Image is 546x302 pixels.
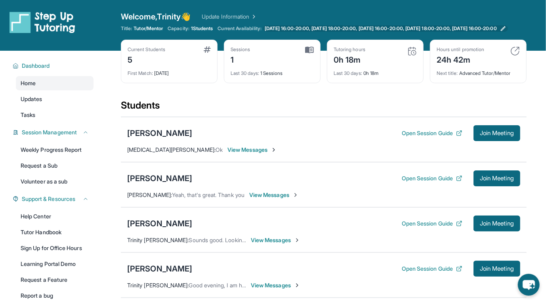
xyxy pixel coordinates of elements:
[16,174,94,189] a: Volunteer as a sub
[249,13,257,21] img: Chevron Right
[16,273,94,287] a: Request a Feature
[121,99,527,117] div: Students
[294,237,300,243] img: Chevron-Right
[292,192,299,198] img: Chevron-Right
[263,25,508,32] a: [DATE] 16:00-20:00, [DATE] 18:00-20:00, [DATE] 16:00-20:00, [DATE] 18:00-20:00, [DATE] 16:00-20:00
[480,176,514,181] span: Join Meeting
[127,263,192,274] div: [PERSON_NAME]
[128,46,165,53] div: Current Students
[16,76,94,90] a: Home
[251,281,300,289] span: View Messages
[334,46,365,53] div: Tutoring hours
[334,70,362,76] span: Last 30 days :
[10,11,75,33] img: logo
[251,236,300,244] span: View Messages
[216,146,223,153] span: Ok
[265,25,497,32] span: [DATE] 16:00-20:00, [DATE] 18:00-20:00, [DATE] 16:00-20:00, [DATE] 18:00-20:00, [DATE] 16:00-20:00
[437,70,458,76] span: Next title :
[402,129,462,137] button: Open Session Guide
[127,128,192,139] div: [PERSON_NAME]
[473,216,520,231] button: Join Meeting
[191,25,213,32] span: 1 Students
[231,46,250,53] div: Sessions
[16,257,94,271] a: Learning Portal Demo
[437,46,484,53] div: Hours until promotion
[334,53,365,65] div: 0h 18m
[22,62,50,70] span: Dashboard
[218,25,262,32] span: Current Availability:
[437,65,520,76] div: Advanced Tutor/Mentor
[334,65,417,76] div: 0h 18m
[16,92,94,106] a: Updates
[172,191,244,198] span: Yeah, that's great. Thank you
[21,95,42,103] span: Updates
[402,174,462,182] button: Open Session Guide
[128,70,153,76] span: First Match :
[121,11,191,22] span: Welcome, Trinity 👋
[402,220,462,227] button: Open Session Guide
[16,108,94,122] a: Tasks
[305,46,314,54] img: card
[294,282,300,289] img: Chevron-Right
[518,274,540,296] button: chat-button
[271,147,277,153] img: Chevron-Right
[189,237,378,243] span: Sounds good. Looking forward to meeting you both, have a great weekend!
[127,146,216,153] span: [MEDICAL_DATA][PERSON_NAME] :
[202,13,257,21] a: Update Information
[168,25,189,32] span: Capacity:
[231,65,314,76] div: 1 Sessions
[437,53,484,65] div: 24h 42m
[407,46,417,56] img: card
[480,221,514,226] span: Join Meeting
[19,195,89,203] button: Support & Resources
[128,53,165,65] div: 5
[227,146,277,154] span: View Messages
[19,62,89,70] button: Dashboard
[16,159,94,173] a: Request a Sub
[249,191,299,199] span: View Messages
[22,195,75,203] span: Support & Resources
[16,143,94,157] a: Weekly Progress Report
[204,46,211,53] img: card
[16,241,94,255] a: Sign Up for Office Hours
[127,237,189,243] span: Trinity [PERSON_NAME] :
[231,53,250,65] div: 1
[480,266,514,271] span: Join Meeting
[21,111,35,119] span: Tasks
[16,225,94,239] a: Tutor Handbook
[127,173,192,184] div: [PERSON_NAME]
[127,191,172,198] span: [PERSON_NAME] :
[480,131,514,136] span: Join Meeting
[473,170,520,186] button: Join Meeting
[231,70,259,76] span: Last 30 days :
[510,46,520,56] img: card
[21,79,36,87] span: Home
[19,128,89,136] button: Session Management
[189,282,468,289] span: Good evening, I am having technical difficulties with my account. I am running a few minutes behi...
[402,265,462,273] button: Open Session Guide
[473,125,520,141] button: Join Meeting
[473,261,520,277] button: Join Meeting
[127,282,189,289] span: Trinity [PERSON_NAME] :
[121,25,132,32] span: Title:
[127,218,192,229] div: [PERSON_NAME]
[134,25,163,32] span: Tutor/Mentor
[128,65,211,76] div: [DATE]
[16,209,94,224] a: Help Center
[22,128,77,136] span: Session Management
